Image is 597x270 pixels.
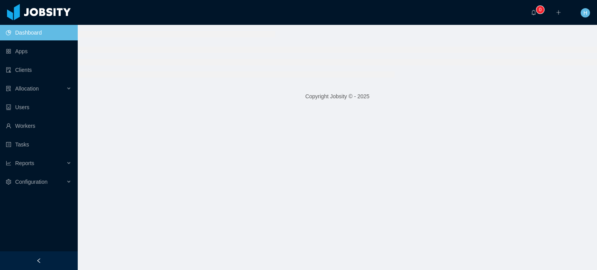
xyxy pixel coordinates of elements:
[536,6,544,14] sup: 0
[6,44,72,59] a: icon: appstoreApps
[531,10,536,15] i: icon: bell
[78,83,597,110] footer: Copyright Jobsity © - 2025
[6,86,11,91] i: icon: solution
[6,137,72,152] a: icon: profileTasks
[6,99,72,115] a: icon: robotUsers
[15,179,47,185] span: Configuration
[583,8,587,17] span: H
[6,160,11,166] i: icon: line-chart
[6,179,11,185] i: icon: setting
[6,62,72,78] a: icon: auditClients
[15,160,34,166] span: Reports
[15,85,39,92] span: Allocation
[6,118,72,134] a: icon: userWorkers
[6,25,72,40] a: icon: pie-chartDashboard
[556,10,561,15] i: icon: plus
